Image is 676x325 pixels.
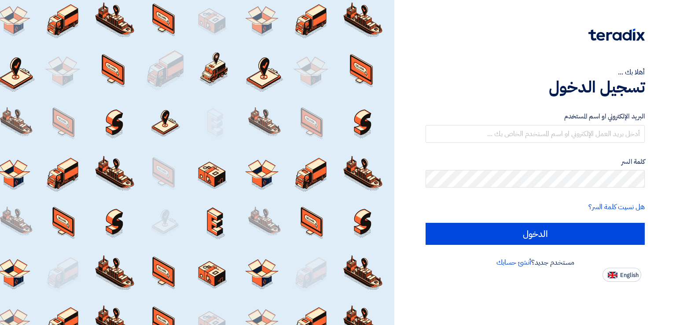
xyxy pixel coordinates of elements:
[426,223,645,245] input: الدخول
[426,78,645,97] h1: تسجيل الدخول
[620,272,639,278] span: English
[588,29,645,41] img: Teradix logo
[603,268,641,282] button: English
[588,202,645,212] a: هل نسيت كلمة السر؟
[426,111,645,122] label: البريد الإلكتروني او اسم المستخدم
[496,257,531,268] a: أنشئ حسابك
[608,272,617,278] img: en-US.png
[426,125,645,143] input: أدخل بريد العمل الإلكتروني او اسم المستخدم الخاص بك ...
[426,257,645,268] div: مستخدم جديد؟
[426,67,645,78] div: أهلا بك ...
[426,157,645,167] label: كلمة السر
